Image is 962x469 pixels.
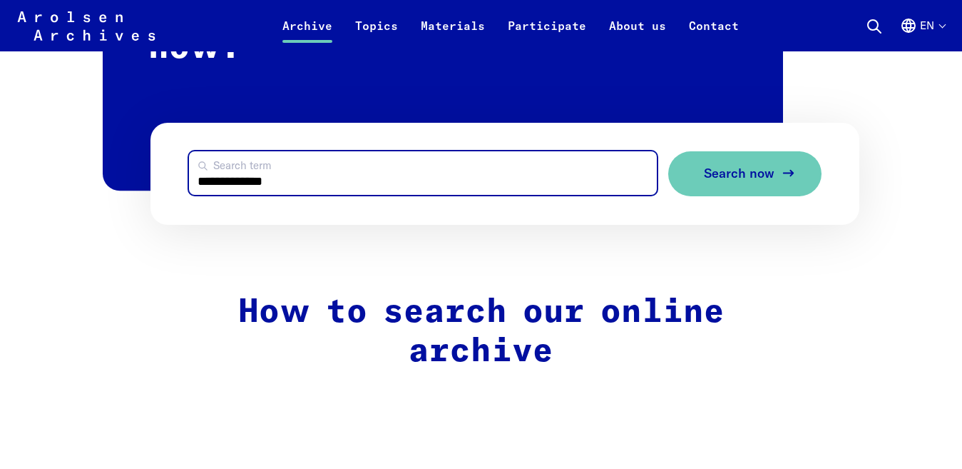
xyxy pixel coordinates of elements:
[704,166,774,181] span: Search now
[677,17,750,51] a: Contact
[598,17,677,51] a: About us
[180,293,783,373] h2: How to search our online archive
[271,17,344,51] a: Archive
[496,17,598,51] a: Participate
[900,17,945,51] button: English, language selection
[271,9,750,43] nav: Primary
[409,17,496,51] a: Materials
[668,151,822,196] button: Search now
[344,17,409,51] a: Topics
